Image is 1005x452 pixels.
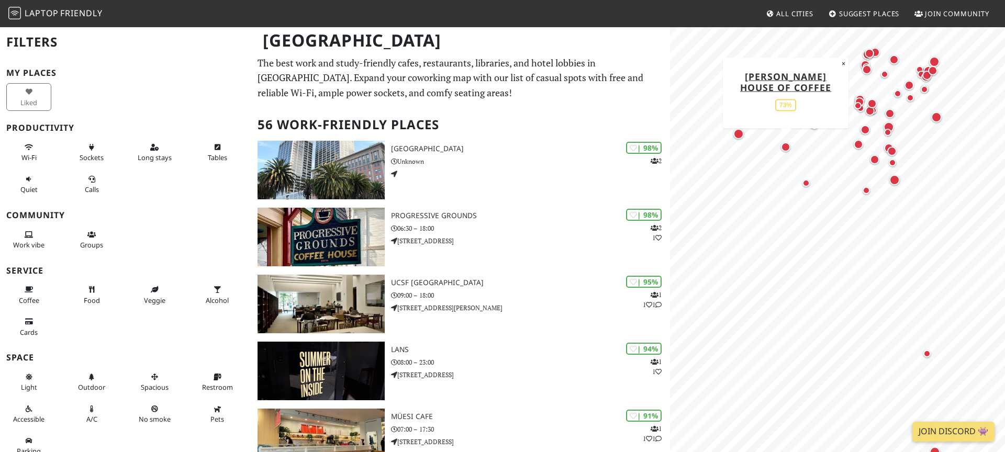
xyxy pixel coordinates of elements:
[254,26,668,55] h1: [GEOGRAPHIC_DATA]
[391,303,670,313] p: [STREET_ADDRESS][PERSON_NAME]
[919,70,933,84] div: Map marker
[69,139,114,166] button: Sockets
[926,64,940,77] div: Map marker
[853,95,866,109] div: Map marker
[863,104,877,118] div: Map marker
[132,368,177,396] button: Spacious
[852,138,865,151] div: Map marker
[13,240,44,250] span: People working
[927,54,942,69] div: Map marker
[651,357,662,377] p: 1 1
[391,412,670,421] h3: Müesi Cafe
[210,414,224,424] span: Pet friendly
[391,424,670,434] p: 07:00 – 17:30
[921,347,933,360] div: Map marker
[8,7,21,19] img: LaptopFriendly
[918,83,931,96] div: Map marker
[853,93,867,106] div: Map marker
[258,275,385,333] img: UCSF Mission Bay FAMRI Library
[69,400,114,428] button: A/C
[6,400,51,428] button: Accessible
[21,153,37,162] span: Stable Wi-Fi
[915,68,928,81] div: Map marker
[881,126,894,139] div: Map marker
[891,87,904,100] div: Map marker
[80,240,103,250] span: Group tables
[19,296,39,305] span: Coffee
[138,153,172,162] span: Long stays
[902,78,916,92] div: Map marker
[6,281,51,309] button: Coffee
[6,68,245,78] h3: My Places
[195,281,240,309] button: Alcohol
[878,68,891,81] div: Map marker
[868,153,881,166] div: Map marker
[868,46,882,59] div: Map marker
[6,313,51,341] button: Cards
[132,281,177,309] button: Veggie
[651,223,662,243] p: 2 1
[251,208,670,266] a: Progressive Grounds | 98% 21 Progressive Grounds 06:30 – 18:00 [STREET_ADDRESS]
[762,4,818,23] a: All Cities
[69,226,114,254] button: Groups
[854,102,867,115] div: Map marker
[202,382,233,392] span: Restroom
[391,290,670,300] p: 09:00 – 18:00
[144,296,165,305] span: Veggie
[887,173,902,187] div: Map marker
[643,424,662,444] p: 1 1 1
[643,290,662,310] p: 1 1 1
[69,171,114,198] button: Calls
[258,342,385,400] img: LANS
[779,140,792,154] div: Map marker
[858,123,872,137] div: Map marker
[863,47,876,60] div: Map marker
[132,400,177,428] button: No smoke
[141,382,169,392] span: Spacious
[805,116,819,130] div: Map marker
[883,107,897,120] div: Map marker
[208,153,227,162] span: Work-friendly tables
[885,144,899,158] div: Map marker
[391,437,670,447] p: [STREET_ADDRESS]
[85,185,99,194] span: Video/audio calls
[921,64,936,78] div: Map marker
[258,141,385,199] img: One Market Plaza
[69,281,114,309] button: Food
[132,139,177,166] button: Long stays
[904,92,917,104] div: Map marker
[21,382,37,392] span: Natural light
[626,343,662,355] div: | 94%
[740,70,831,93] a: [PERSON_NAME] House of Coffee
[6,26,245,58] h2: Filters
[60,7,102,19] span: Friendly
[852,99,864,112] div: Map marker
[258,55,664,100] p: The best work and study-friendly cafes, restaurants, libraries, and hotel lobbies in [GEOGRAPHIC_...
[391,156,670,166] p: Unknown
[6,139,51,166] button: Wi-Fi
[6,171,51,198] button: Quiet
[775,99,796,111] div: 73%
[251,141,670,199] a: One Market Plaza | 98% 2 [GEOGRAPHIC_DATA] Unknown
[391,223,670,233] p: 06:30 – 18:00
[195,139,240,166] button: Tables
[25,7,59,19] span: Laptop
[251,342,670,400] a: LANS | 94% 11 LANS 08:00 – 23:00 [STREET_ADDRESS]
[839,58,848,69] button: Close popup
[391,345,670,354] h3: LANS
[626,410,662,422] div: | 91%
[80,153,104,162] span: Power sockets
[391,278,670,287] h3: UCSF [GEOGRAPHIC_DATA]
[824,4,904,23] a: Suggest Places
[860,184,873,197] div: Map marker
[6,368,51,396] button: Light
[882,141,896,155] div: Map marker
[925,9,989,18] span: Join Community
[258,208,385,266] img: Progressive Grounds
[6,226,51,254] button: Work vibe
[913,63,926,76] div: Map marker
[20,327,38,337] span: Credit cards
[881,120,896,134] div: Map marker
[69,368,114,396] button: Outdoor
[391,357,670,367] p: 08:00 – 23:00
